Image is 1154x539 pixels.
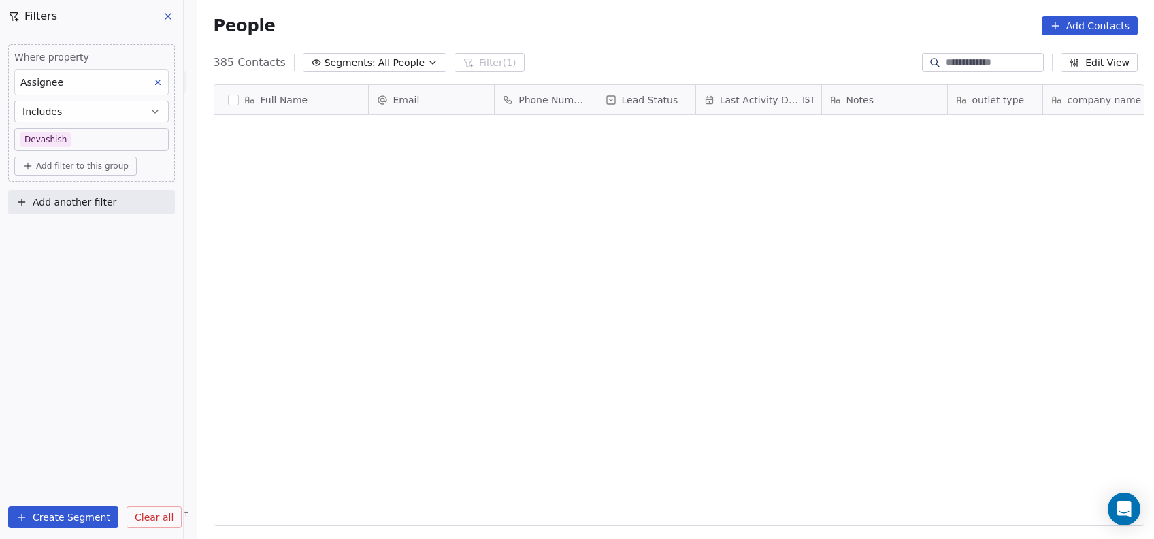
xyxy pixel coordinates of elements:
div: Notes [822,85,947,114]
button: Filter(1) [455,53,525,72]
span: All People [378,56,425,70]
button: Add Contacts [1042,16,1138,35]
span: Notes [846,93,874,107]
span: IST [802,95,815,105]
div: Open Intercom Messenger [1108,493,1140,525]
span: outlet type [972,93,1025,107]
div: grid [214,115,369,527]
span: 385 Contacts [214,54,286,71]
span: Last Activity Date [720,93,800,107]
span: Segments: [325,56,376,70]
a: Help & Support [112,509,188,520]
div: Lead Status [597,85,695,114]
span: People [214,16,276,36]
span: Email [393,93,420,107]
span: Phone Number [518,93,588,107]
span: Lead Status [622,93,678,107]
div: Last Activity DateIST [696,85,821,114]
div: Full Name [214,85,368,114]
span: company name [1068,93,1142,107]
span: Full Name [261,93,308,107]
div: outlet type [948,85,1042,114]
button: Edit View [1061,53,1138,72]
span: Help & Support [125,509,188,520]
div: Email [369,85,494,114]
div: Phone Number [495,85,597,114]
